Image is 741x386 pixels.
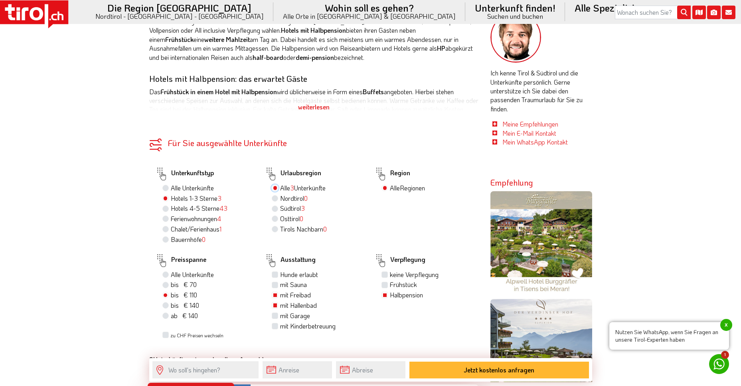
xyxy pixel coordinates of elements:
[437,44,445,52] strong: HP
[265,165,321,183] label: Urlaubsregion
[155,165,214,183] label: Unterkunftstyp
[280,225,327,234] label: Tirols Nachbarn
[709,354,729,374] a: 1 Nutzen Sie WhatsApp, wenn Sie Fragen an unsere Tirol-Experten habenx
[502,129,556,137] a: Mein E-Mail Kontakt
[409,362,589,378] button: Jetzt kostenlos anfragen
[475,13,555,20] small: Suchen und buchen
[204,35,250,44] strong: weitere Mahlzeit
[609,322,729,350] span: Nutzen Sie WhatsApp, wenn Sie Fragen an unsere Tirol-Experten haben
[280,184,326,192] label: Alle Unterkünfte
[149,355,153,364] b: 3
[95,13,264,20] small: Nordtirol - [GEOGRAPHIC_DATA] - [GEOGRAPHIC_DATA]
[171,214,221,223] label: Ferienwohnungen
[171,311,198,320] span: ab € 140
[149,17,478,62] p: Bei der Buchung eines Hotels stehen Urlauber häufig vor der [PERSON_NAME], ob sie nur Frühstück, ...
[722,6,735,19] i: Kontakt
[374,251,425,270] label: Verpflegung
[615,6,691,19] input: Wonach suchen Sie?
[390,291,423,299] label: Halbpension
[171,225,221,234] label: Chalet/Ferienhaus
[165,35,194,44] strong: Frühstück
[171,301,199,309] span: bis € 140
[149,87,478,186] p: Das wird üblicherweise in Form eines angeboten. Hierbei stehen verschiedene Speisen zur Auswahl, ...
[217,194,221,202] span: 3
[160,87,277,96] strong: Frühstück in einem Hotel mit Halbpension
[217,214,221,223] span: 4
[692,6,706,19] i: Karte öffnen
[390,280,417,289] label: Frühstück
[280,301,317,310] label: mit Hallenbad
[323,225,327,233] span: 0
[170,332,223,339] label: zu CHF Preisen wechseln
[281,26,346,34] strong: Hotels mit Halbpension
[296,53,334,61] strong: demi-pension
[149,74,478,83] h3: Hotels mit Halbpension: das erwartet Gäste
[171,235,206,244] label: Bauernhöfe
[721,351,729,359] span: 1
[171,184,214,192] label: Alle Unterkünfte
[304,194,308,202] span: 0
[171,291,197,299] span: bis € 110
[720,319,732,331] span: x
[171,280,197,289] span: bis € 70
[490,12,592,147] div: Ich kenne Tirol & Südtirol und die Unterkünfte persönlich. Gerne unterstütze ich Sie dabei den pa...
[490,191,592,293] img: burggraefler.jpg
[265,251,316,270] label: Ausstattung
[707,6,721,19] i: Fotogalerie
[336,361,405,378] input: Abreise
[280,280,307,289] label: mit Sauna
[374,165,410,183] label: Region
[149,139,478,147] div: Für Sie ausgewählte Unterkünfte
[171,204,227,213] label: Hotels 4-5 Sterne
[280,214,303,223] label: Osttirol
[253,53,283,61] strong: half-board
[263,361,332,378] input: Anreise
[155,251,206,270] label: Preisspanne
[390,184,425,192] label: Alle Regionen
[490,12,541,63] img: frag-markus.png
[363,87,384,96] strong: Buffets
[290,184,294,192] span: 3
[149,97,478,117] div: weiterlesen
[219,225,221,233] span: 1
[171,270,214,279] label: Alle Unterkünfte
[202,235,206,243] span: 0
[280,322,336,331] label: mit Kinderbetreuung
[280,194,308,203] label: Nordtirol
[490,177,533,188] strong: Empfehlung
[171,194,221,203] label: Hotels 1-3 Sterne
[152,361,259,378] input: Wo soll's hingehen?
[301,204,305,212] span: 3
[280,291,311,299] label: mit Freibad
[283,13,456,20] small: Alle Orte in [GEOGRAPHIC_DATA] & [GEOGRAPHIC_DATA]
[390,270,439,279] label: keine Verpflegung
[219,204,227,212] span: 43
[280,270,318,279] label: Hunde erlaubt
[300,214,303,223] span: 0
[280,311,310,320] label: mit Garage
[502,138,568,146] a: Mein WhatsApp Kontakt
[149,355,264,364] b: Unterkünfte entsprechen Ihrer Auswahl
[280,204,305,213] label: Südtirol
[502,120,558,128] a: Meine Empfehlungen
